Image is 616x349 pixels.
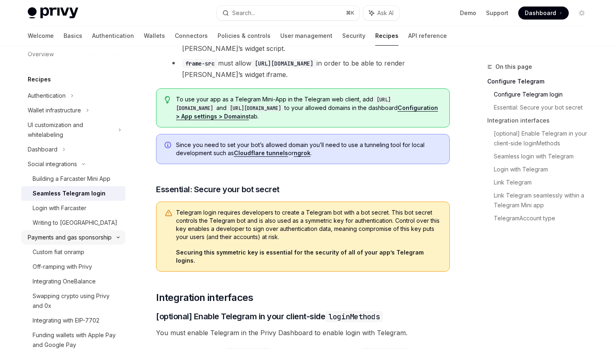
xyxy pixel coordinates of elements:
a: [optional] Enable Telegram in your client-side loginMethods [494,127,595,150]
a: Welcome [28,26,54,46]
a: Integrating OneBalance [21,274,125,289]
a: Wallets [144,26,165,46]
a: Custom fiat onramp [21,245,125,259]
button: Toggle dark mode [575,7,588,20]
span: Telegram login requires developers to create a Telegram bot with a bot secret. This bot secret co... [176,209,441,241]
svg: Info [165,142,173,150]
div: Wallet infrastructure [28,105,81,115]
div: Integrating with EIP-7702 [33,316,99,325]
div: Social integrations [28,159,77,169]
a: Seamless Telegram login [21,186,125,201]
button: Ask AI [363,6,399,20]
a: Off-ramping with Privy [21,259,125,274]
a: Link Telegram seamlessly within a Telegram Mini app [494,189,595,212]
strong: Securing this symmetric key is essential for the security of all of your app’s Telegram logins. [176,249,424,264]
code: frame-src [182,59,218,68]
li: If you have CSP enforcement, you’ll need to update these directives: [156,15,450,80]
a: Swapping crypto using Privy and 0x [21,289,125,313]
a: API reference [408,26,447,46]
span: Essential: Secure your bot secret [156,184,279,195]
a: Demo [460,9,476,17]
code: loginMethods [325,311,383,322]
a: Security [342,26,365,46]
span: [optional] Enable Telegram in your client-side [156,311,383,322]
a: TelegramAccount type [494,212,595,225]
a: Integration interfaces [487,114,595,127]
span: On this page [495,62,532,72]
div: Custom fiat onramp [33,247,84,257]
a: Recipes [375,26,398,46]
a: Support [486,9,508,17]
img: light logo [28,7,78,19]
a: Login with Telegram [494,163,595,176]
span: Dashboard [525,9,556,17]
a: Integrating with EIP-7702 [21,313,125,328]
a: User management [280,26,332,46]
a: Connectors [175,26,208,46]
div: Search... [232,8,255,18]
span: Integration interfaces [156,291,253,304]
a: Seamless login with Telegram [494,150,595,163]
div: Seamless Telegram login [33,189,106,198]
code: [URL][DOMAIN_NAME] [251,59,317,68]
div: Writing to [GEOGRAPHIC_DATA] [33,218,117,228]
span: Ask AI [377,9,394,17]
span: Since you need to set your bot’s allowed domain you’ll need to use a tunneling tool for local dev... [176,141,441,157]
a: Dashboard [518,7,569,20]
svg: Tip [165,96,170,103]
a: Cloudflare tunnels [234,149,288,157]
a: Link Telegram [494,176,595,189]
a: Policies & controls [218,26,271,46]
div: Login with Farcaster [33,203,86,213]
a: Building a Farcaster Mini App [21,171,125,186]
a: Basics [64,26,82,46]
div: Authentication [28,91,66,101]
a: Writing to [GEOGRAPHIC_DATA] [21,215,125,230]
a: Configure Telegram [487,75,595,88]
div: Swapping crypto using Privy and 0x [33,291,121,311]
code: [URL][DOMAIN_NAME] [176,96,391,112]
div: Payments and gas sponsorship [28,233,112,242]
span: ⌘ K [346,10,354,16]
div: Building a Farcaster Mini App [33,174,110,184]
span: You must enable Telegram in the Privy Dashboard to enable login with Telegram. [156,327,450,338]
a: ngrok [294,149,310,157]
div: Off-ramping with Privy [33,262,92,272]
div: Dashboard [28,145,57,154]
a: Login with Farcaster [21,201,125,215]
button: Search...⌘K [217,6,359,20]
a: Authentication [92,26,134,46]
div: UI customization and whitelabeling [28,120,113,140]
a: Essential: Secure your bot secret [494,101,595,114]
h5: Recipes [28,75,51,84]
div: Integrating OneBalance [33,277,96,286]
a: Configure Telegram login [494,88,595,101]
svg: Warning [165,209,173,217]
li: must allow in order to be able to render [PERSON_NAME]’s widget iframe. [169,57,450,80]
span: To use your app as a Telegram Mini-App in the Telegram web client, add and to your allowed domain... [176,95,441,121]
code: [URL][DOMAIN_NAME] [227,104,284,112]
